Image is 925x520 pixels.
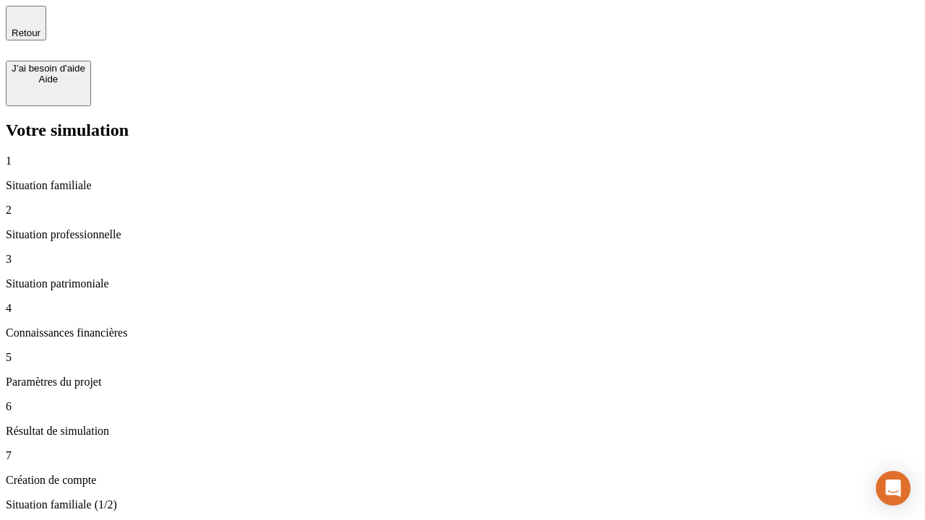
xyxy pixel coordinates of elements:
[6,400,919,413] p: 6
[6,253,919,266] p: 3
[6,61,91,106] button: J’ai besoin d'aideAide
[6,449,919,462] p: 7
[6,121,919,140] h2: Votre simulation
[876,471,911,506] div: Open Intercom Messenger
[6,179,919,192] p: Situation familiale
[12,63,85,74] div: J’ai besoin d'aide
[6,204,919,217] p: 2
[6,326,919,339] p: Connaissances financières
[6,6,46,40] button: Retour
[6,376,919,389] p: Paramètres du projet
[6,277,919,290] p: Situation patrimoniale
[12,74,85,84] div: Aide
[12,27,40,38] span: Retour
[6,498,919,511] p: Situation familiale (1/2)
[6,351,919,364] p: 5
[6,302,919,315] p: 4
[6,155,919,168] p: 1
[6,425,919,438] p: Résultat de simulation
[6,474,919,487] p: Création de compte
[6,228,919,241] p: Situation professionnelle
